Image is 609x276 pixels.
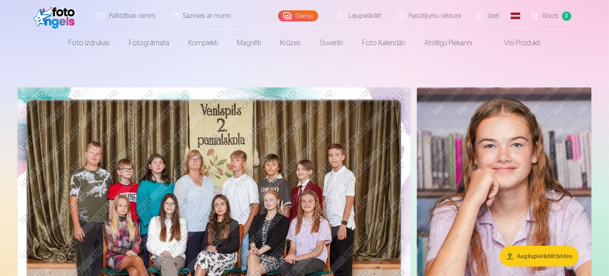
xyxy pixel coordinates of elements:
[119,32,179,54] a: Fotogrāmata
[33,3,79,29] img: /fa1
[500,246,579,266] button: Augšupielādēt bildes
[59,32,119,54] a: Foto izdrukas
[270,32,310,54] a: Krūzes
[415,32,482,54] a: Atslēgu piekariņi
[482,32,550,54] a: Visi produkti
[543,11,559,21] span: Grozs
[310,32,352,54] a: Suvenīri
[562,12,571,21] span: 0
[352,32,415,54] a: Foto kalendāri
[179,32,228,54] a: Komplekti
[278,10,318,21] a: Galerija
[228,32,270,54] a: Magnēti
